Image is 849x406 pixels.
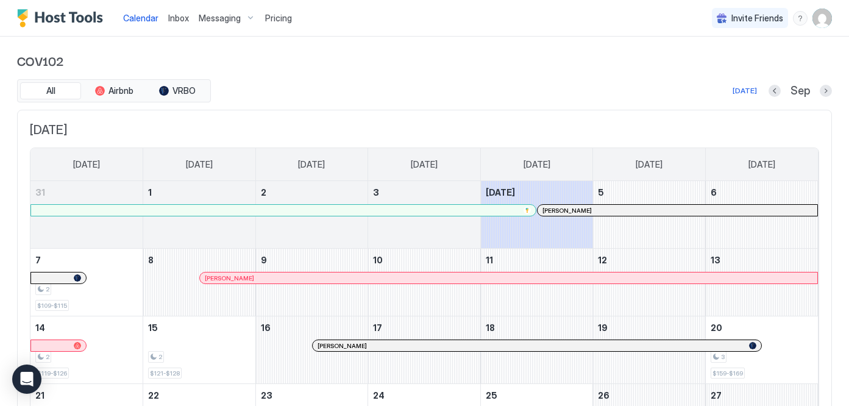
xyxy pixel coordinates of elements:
a: September 10, 2025 [368,249,480,271]
a: September 13, 2025 [706,249,818,271]
span: Inbox [168,13,189,23]
button: All [20,82,81,99]
span: 3 [721,353,725,361]
span: [PERSON_NAME] [318,342,367,350]
a: September 9, 2025 [256,249,368,271]
td: September 4, 2025 [480,181,593,249]
button: VRBO [147,82,208,99]
span: 9 [261,255,267,265]
span: 16 [261,322,271,333]
span: 6 [711,187,717,198]
td: September 5, 2025 [593,181,706,249]
span: Messaging [199,13,241,24]
div: [DATE] [733,85,757,96]
a: September 8, 2025 [143,249,255,271]
td: September 17, 2025 [368,316,481,384]
td: September 19, 2025 [593,316,706,384]
span: 7 [35,255,41,265]
a: September 12, 2025 [593,249,705,271]
span: $119-$126 [37,369,67,377]
span: Calendar [123,13,158,23]
span: [DATE] [298,159,325,170]
button: Airbnb [83,82,144,99]
span: [DATE] [748,159,775,170]
div: [PERSON_NAME] [542,207,812,215]
span: 17 [373,322,382,333]
span: 26 [598,390,609,401]
span: 20 [711,322,722,333]
span: 3 [373,187,379,198]
a: September 3, 2025 [368,181,480,204]
a: Wednesday [399,148,450,181]
a: Friday [623,148,675,181]
a: September 2, 2025 [256,181,368,204]
span: 2 [46,353,49,361]
td: September 18, 2025 [480,316,593,384]
span: $159-$169 [712,369,743,377]
span: 22 [148,390,159,401]
td: September 12, 2025 [593,249,706,316]
div: Open Intercom Messenger [12,365,41,394]
a: September 5, 2025 [593,181,705,204]
span: 19 [598,322,608,333]
span: 15 [148,322,158,333]
td: September 10, 2025 [368,249,481,316]
span: 10 [373,255,383,265]
td: September 7, 2025 [30,249,143,316]
span: [DATE] [73,159,100,170]
a: September 20, 2025 [706,316,818,339]
span: 5 [598,187,604,198]
div: menu [793,11,808,26]
span: [DATE] [30,123,819,138]
td: September 11, 2025 [480,249,593,316]
a: September 1, 2025 [143,181,255,204]
td: September 1, 2025 [143,181,256,249]
td: September 16, 2025 [255,316,368,384]
td: September 20, 2025 [705,316,818,384]
a: September 4, 2025 [481,181,593,204]
a: Calendar [123,12,158,24]
span: 27 [711,390,722,401]
button: Previous month [769,85,781,97]
span: 1 [148,187,152,198]
td: September 8, 2025 [143,249,256,316]
a: September 15, 2025 [143,316,255,339]
span: 2 [46,285,49,293]
span: 23 [261,390,272,401]
span: 21 [35,390,44,401]
span: 11 [486,255,493,265]
span: [PERSON_NAME] [205,274,254,282]
span: COV102 [17,51,832,69]
td: September 15, 2025 [143,316,256,384]
a: Thursday [511,148,563,181]
span: [DATE] [411,159,438,170]
td: September 14, 2025 [30,316,143,384]
span: 31 [35,187,45,198]
a: Host Tools Logo [17,9,108,27]
div: [PERSON_NAME] [205,274,812,282]
span: 25 [486,390,497,401]
a: Inbox [168,12,189,24]
span: Invite Friends [731,13,783,24]
a: September 6, 2025 [706,181,818,204]
td: September 6, 2025 [705,181,818,249]
a: September 11, 2025 [481,249,593,271]
a: Sunday [61,148,112,181]
span: 2 [158,353,162,361]
td: September 9, 2025 [255,249,368,316]
span: 8 [148,255,154,265]
span: Pricing [265,13,292,24]
span: 14 [35,322,45,333]
span: 13 [711,255,720,265]
span: $109-$115 [37,302,67,310]
span: [DATE] [486,187,515,198]
button: Next month [820,85,832,97]
span: Airbnb [108,85,133,96]
td: September 3, 2025 [368,181,481,249]
span: 24 [373,390,385,401]
span: [DATE] [636,159,663,170]
a: Tuesday [286,148,337,181]
span: 2 [261,187,266,198]
span: 12 [598,255,607,265]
